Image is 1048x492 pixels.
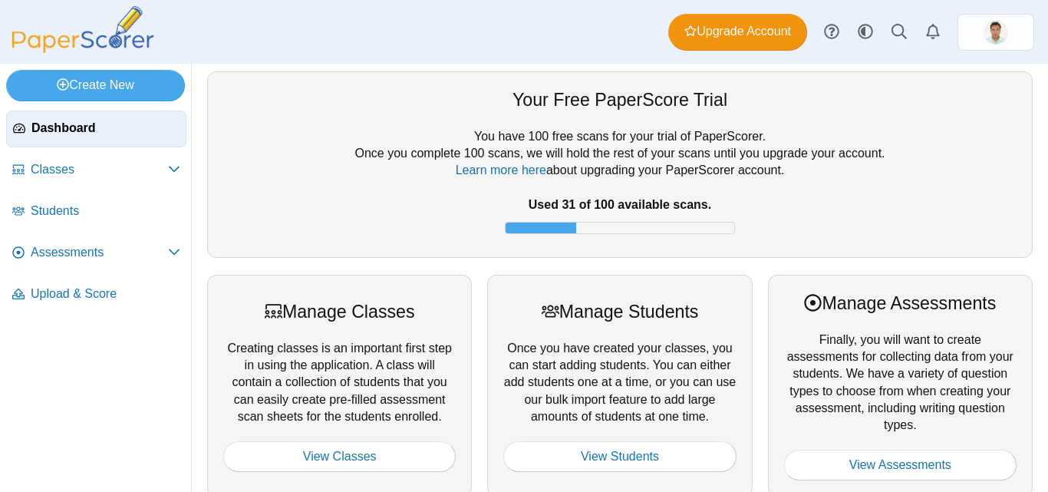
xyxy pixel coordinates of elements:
img: PaperScorer [6,6,160,53]
a: View Assessments [784,450,1017,480]
span: Students [31,203,180,220]
a: Assessments [6,235,186,272]
span: Assessments [31,244,168,261]
div: Your Free PaperScore Trial [223,88,1017,112]
span: Dashboard [31,120,180,137]
a: Learn more here [456,163,546,177]
div: Manage Students [503,299,736,324]
a: Upgrade Account [668,14,807,51]
img: ps.qM1w65xjLpOGVUdR [984,20,1008,45]
b: Used 31 of 100 available scans. [529,198,711,211]
a: ps.qM1w65xjLpOGVUdR [957,14,1034,51]
span: Upgrade Account [684,23,791,40]
a: Create New [6,70,185,101]
a: Dashboard [6,111,186,147]
div: Manage Assessments [784,291,1017,315]
a: View Students [503,441,736,472]
a: Classes [6,152,186,189]
span: Classes [31,161,168,178]
span: adonis maynard pilongo [984,20,1008,45]
div: Manage Classes [223,299,456,324]
span: Upload & Score [31,286,180,302]
a: Upload & Score [6,276,186,313]
div: You have 100 free scans for your trial of PaperScorer. Once you complete 100 scans, we will hold ... [223,128,1017,242]
a: Students [6,193,186,230]
a: View Classes [223,441,456,472]
a: PaperScorer [6,42,160,55]
a: Alerts [916,15,950,49]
